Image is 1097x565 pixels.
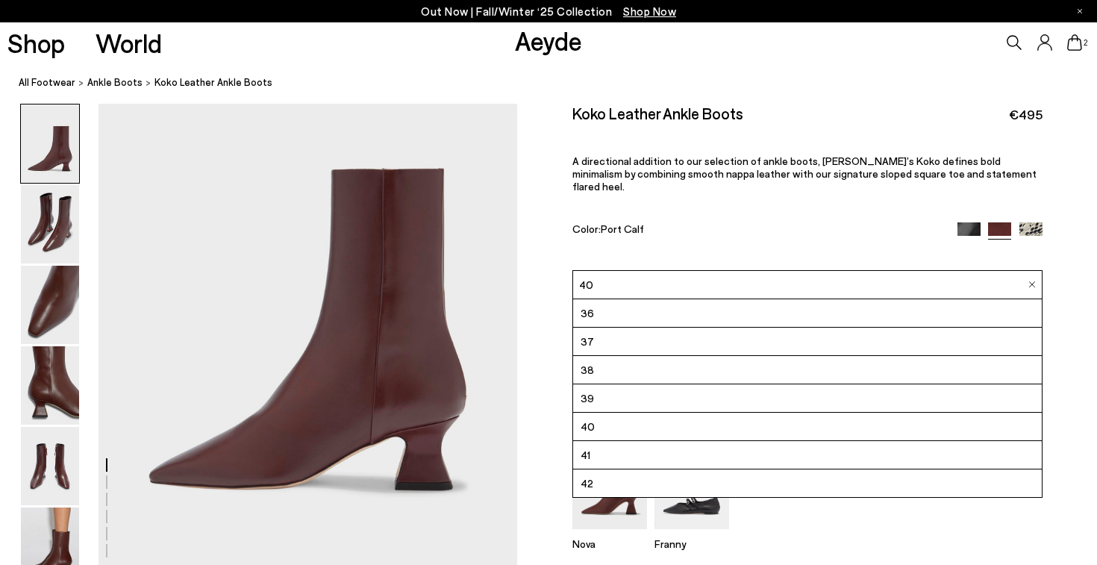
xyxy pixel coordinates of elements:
[515,25,582,56] a: Aeyde
[87,76,143,88] span: ankle boots
[654,537,729,550] p: Franny
[572,104,743,122] h2: Koko Leather Ankle Boots
[581,304,594,322] span: 36
[1009,105,1043,124] span: €495
[19,63,1097,104] nav: breadcrumb
[654,519,729,550] a: Franny Double-Strap Flats Franny
[1082,39,1090,47] span: 2
[572,519,647,550] a: Nova Leather Pointed Pumps Nova
[21,346,79,425] img: Koko Leather Ankle Boots - Image 4
[623,4,676,18] span: Navigate to /collections/new-in
[572,537,647,550] p: Nova
[581,417,595,436] span: 40
[1067,34,1082,51] a: 2
[7,30,65,56] a: Shop
[601,222,644,235] span: Port Calf
[154,75,272,90] span: Koko Leather Ankle Boots
[21,427,79,505] img: Koko Leather Ankle Boots - Image 5
[581,332,594,351] span: 37
[421,2,676,21] p: Out Now | Fall/Winter ‘25 Collection
[21,104,79,183] img: Koko Leather Ankle Boots - Image 1
[581,360,594,379] span: 38
[579,277,593,293] span: 40
[572,154,1043,193] p: A directional addition to our selection of ankle boots, [PERSON_NAME]’s Koko defines bold minimal...
[581,474,593,493] span: 42
[96,30,162,56] a: World
[21,266,79,344] img: Koko Leather Ankle Boots - Image 3
[581,389,594,408] span: 39
[19,75,75,90] a: All Footwear
[21,185,79,263] img: Koko Leather Ankle Boots - Image 2
[87,75,143,90] a: ankle boots
[581,446,590,464] span: 41
[572,222,943,240] div: Color:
